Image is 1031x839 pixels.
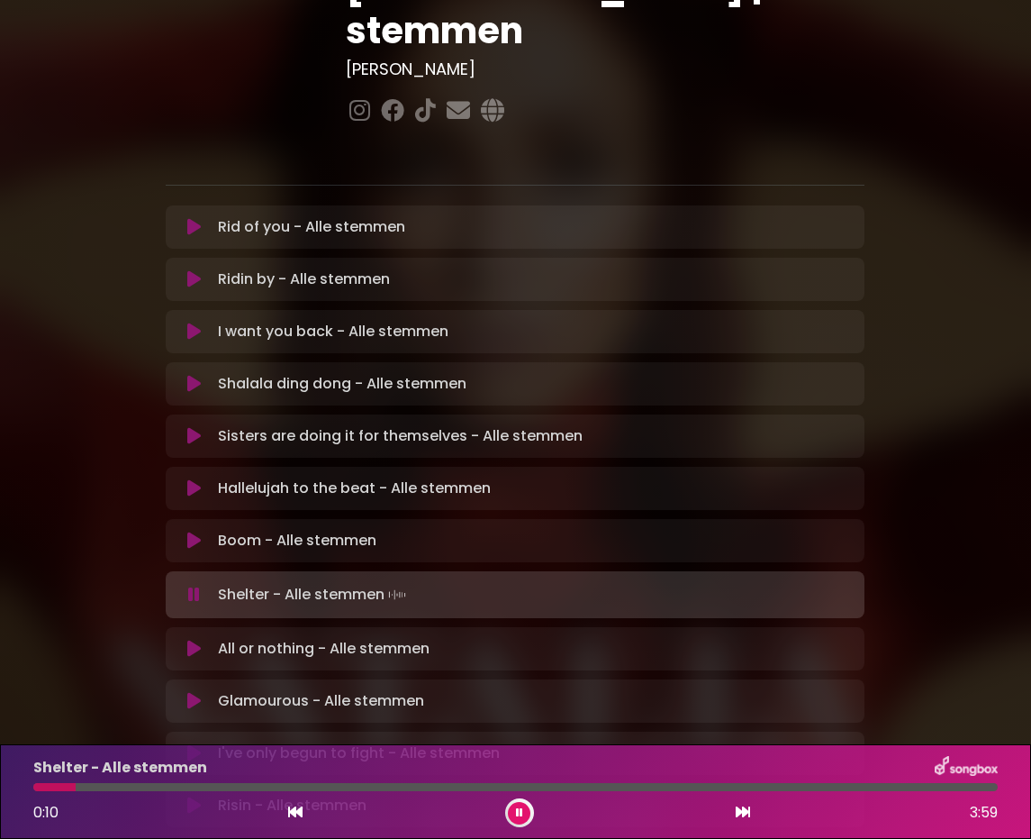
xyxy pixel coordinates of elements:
[218,582,410,607] p: Shelter - Alle stemmen
[218,530,376,552] p: Boom - Alle stemmen
[218,216,405,238] p: Rid of you - Alle stemmen
[218,373,466,395] p: Shalala ding dong - Alle stemmen
[218,425,583,447] p: Sisters are doing it for themselves - Alle stemmen
[935,756,998,780] img: songbox-logo-white.png
[218,690,424,712] p: Glamourous - Alle stemmen
[33,802,59,823] span: 0:10
[33,757,207,779] p: Shelter - Alle stemmen
[218,269,390,290] p: Ridin by - Alle stemmen
[218,743,500,764] p: I've only begun to fight - Alle stemmen
[346,59,864,79] h3: [PERSON_NAME]
[384,582,410,607] img: waveform4.gif
[218,638,430,660] p: All or nothing - Alle stemmen
[218,321,448,342] p: I want you back - Alle stemmen
[218,478,491,499] p: Hallelujah to the beat - Alle stemmen
[970,802,998,824] span: 3:59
